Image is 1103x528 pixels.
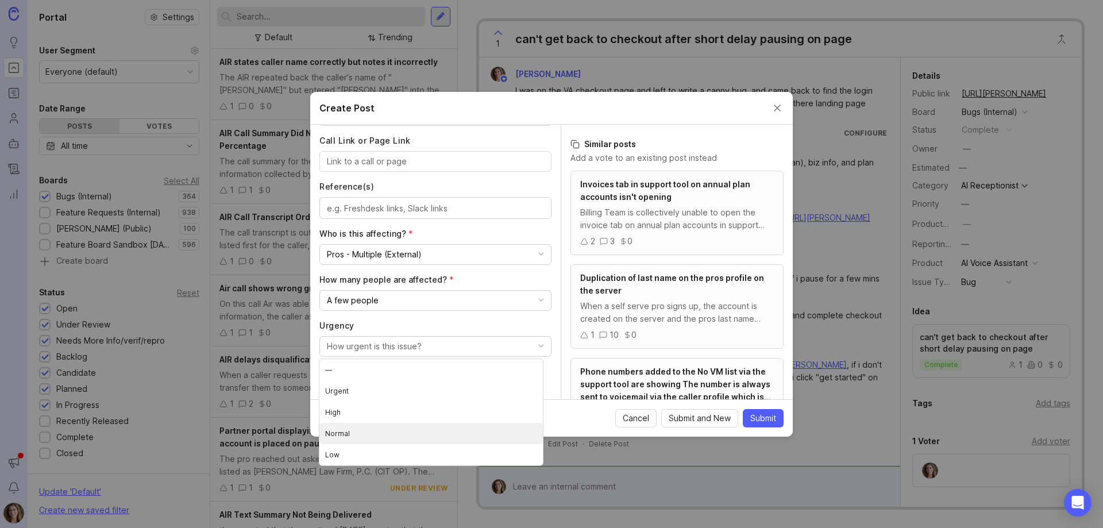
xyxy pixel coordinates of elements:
[661,409,738,427] button: Submit and New
[623,413,649,424] span: Cancel
[591,329,595,341] div: 1
[570,171,784,255] a: Invoices tab in support tool on annual plan accounts isn't openingBilling Team is collectively un...
[319,444,543,465] li: Low
[750,413,776,424] span: Submit
[319,402,543,423] li: High
[610,329,619,341] div: 10
[319,380,543,402] li: Urgent
[319,181,551,192] label: Reference(s)
[580,367,770,414] span: Phone numbers added to the No VM list via the support tool are showing The number is always sent ...
[570,264,784,349] a: Duplication of last name on the pros profile on the serverWhen a self serve pro signs up, the acc...
[669,413,731,424] span: Submit and New
[327,248,422,261] div: Pros - Multiple (External)
[627,235,633,248] div: 0
[1064,489,1092,517] div: Open Intercom Messenger
[319,320,551,332] label: Urgency
[327,340,422,353] div: How urgent is this issue?
[319,135,551,147] label: Call Link or Page Link
[580,273,764,295] span: Duplication of last name on the pros profile on the server
[327,155,544,168] input: Link to a call or page
[615,409,657,427] button: Cancel
[591,235,595,248] div: 2
[610,235,615,248] div: 3
[570,358,784,455] a: Phone numbers added to the No VM list via the support tool are showing The number is always sent ...
[319,359,543,380] li: —
[631,329,637,341] div: 0
[580,300,774,325] div: When a self serve pro signs up, the account is created on the server and the pros last name shows...
[580,206,774,232] div: Billing Team is collectively unable to open the invoice tab on annual plan accounts in support to...
[570,152,784,164] p: Add a vote to an existing post instead
[319,229,413,238] span: Who is this affecting? (required)
[570,138,784,150] h3: Similar posts
[319,275,454,284] span: How many people are affected? (required)
[319,423,543,444] li: Normal
[319,101,375,115] h2: Create Post
[327,294,379,307] div: A few people
[743,409,784,427] button: Submit
[771,102,784,114] button: Close create post modal
[580,179,750,202] span: Invoices tab in support tool on annual plan accounts isn't opening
